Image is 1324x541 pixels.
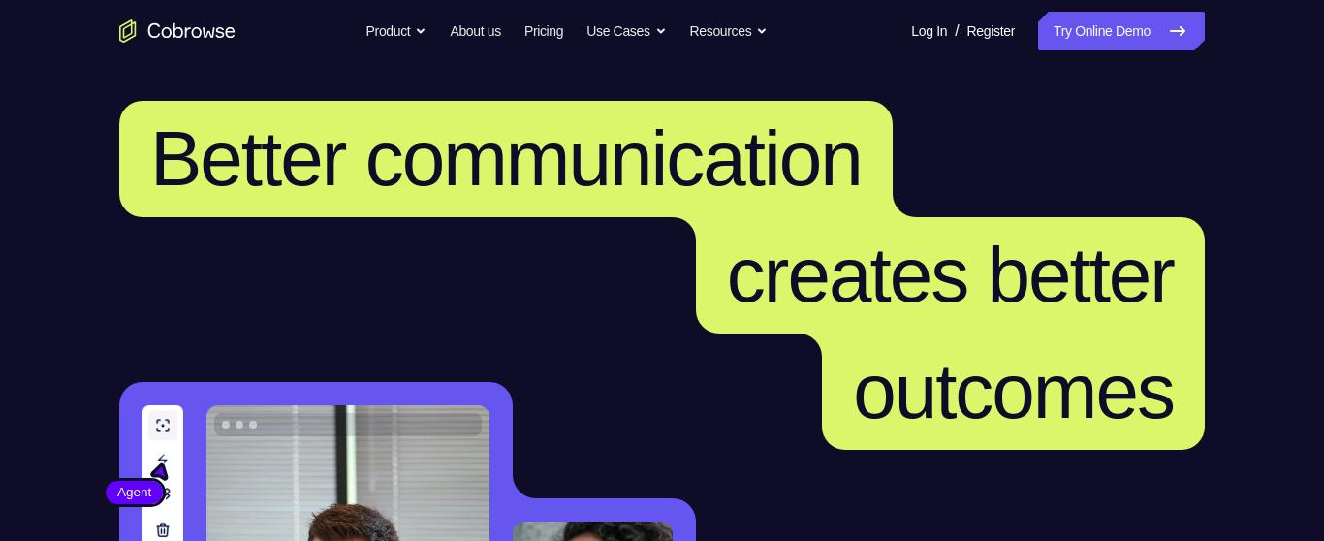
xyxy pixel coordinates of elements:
span: outcomes [853,348,1174,434]
span: / [955,19,959,43]
a: Try Online Demo [1038,12,1205,50]
a: Log In [911,12,947,50]
a: About us [450,12,500,50]
span: Agent [106,483,163,502]
a: Pricing [524,12,563,50]
button: Resources [690,12,769,50]
a: Go to the home page [119,19,236,43]
span: creates better [727,232,1174,318]
span: Better communication [150,115,862,202]
button: Use Cases [586,12,666,50]
button: Product [366,12,427,50]
a: Register [967,12,1015,50]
